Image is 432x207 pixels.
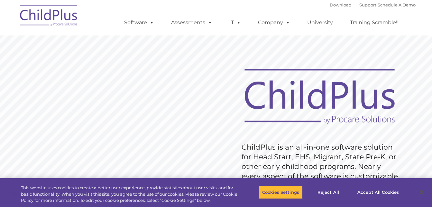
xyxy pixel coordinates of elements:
[354,185,402,199] button: Accept All Cookies
[378,2,416,7] a: Schedule A Demo
[223,16,247,29] a: IT
[21,185,238,204] div: This website uses cookies to create a better user experience, provide statistics about user visit...
[359,2,376,7] a: Support
[308,185,348,199] button: Reject All
[252,16,297,29] a: Company
[301,16,339,29] a: University
[17,0,81,33] img: ChildPlus by Procare Solutions
[344,16,405,29] a: Training Scramble!!
[259,185,303,199] button: Cookies Settings
[330,2,416,7] font: |
[415,185,429,199] button: Close
[118,16,161,29] a: Software
[330,2,352,7] a: Download
[165,16,219,29] a: Assessments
